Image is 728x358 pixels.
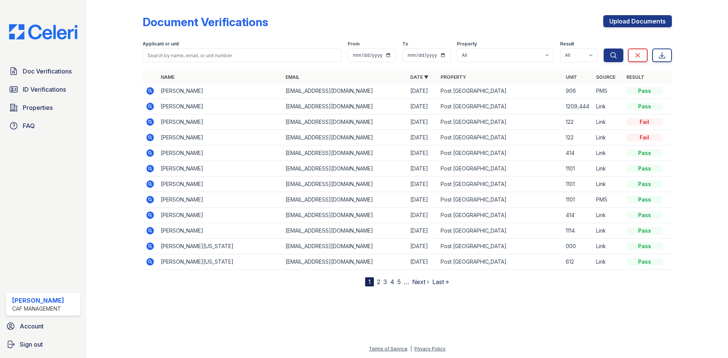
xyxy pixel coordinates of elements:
td: Post [GEOGRAPHIC_DATA] [438,177,562,192]
td: Post [GEOGRAPHIC_DATA] [438,223,562,239]
a: FAQ [6,118,80,133]
div: Fail [626,118,663,126]
td: [EMAIL_ADDRESS][DOMAIN_NAME] [282,223,407,239]
div: Pass [626,242,663,250]
td: [PERSON_NAME][US_STATE] [158,239,282,254]
td: [PERSON_NAME] [158,114,282,130]
td: [EMAIL_ADDRESS][DOMAIN_NAME] [282,145,407,161]
td: [EMAIL_ADDRESS][DOMAIN_NAME] [282,239,407,254]
td: [EMAIL_ADDRESS][DOMAIN_NAME] [282,83,407,99]
td: [PERSON_NAME] [158,192,282,208]
div: Pass [626,103,663,110]
div: 1 [365,277,374,286]
td: [DATE] [407,177,438,192]
a: Terms of Service [369,346,408,352]
td: 1101 [563,161,593,177]
a: Privacy Policy [414,346,446,352]
div: Pass [626,258,663,266]
a: Upload Documents [603,15,672,27]
a: 3 [383,278,387,286]
td: Post [GEOGRAPHIC_DATA] [438,208,562,223]
label: Result [560,41,574,47]
td: Link [593,223,623,239]
td: [PERSON_NAME] [158,223,282,239]
td: [PERSON_NAME] [158,145,282,161]
td: [DATE] [407,192,438,208]
input: Search by name, email, or unit number [143,48,342,62]
a: Properties [6,100,80,115]
td: [DATE] [407,83,438,99]
label: Applicant or unit [143,41,179,47]
td: [PERSON_NAME][US_STATE] [158,254,282,270]
td: [PERSON_NAME] [158,99,282,114]
td: [DATE] [407,223,438,239]
label: To [402,41,408,47]
td: Link [593,177,623,192]
td: [DATE] [407,114,438,130]
td: [EMAIL_ADDRESS][DOMAIN_NAME] [282,114,407,130]
td: [PERSON_NAME] [158,161,282,177]
div: [PERSON_NAME] [12,296,64,305]
td: [EMAIL_ADDRESS][DOMAIN_NAME] [282,192,407,208]
div: Pass [626,149,663,157]
td: Post [GEOGRAPHIC_DATA] [438,161,562,177]
td: Post [GEOGRAPHIC_DATA] [438,254,562,270]
td: [DATE] [407,145,438,161]
a: Doc Verifications [6,64,80,79]
td: [EMAIL_ADDRESS][DOMAIN_NAME] [282,99,407,114]
td: [PERSON_NAME] [158,83,282,99]
a: Email [286,74,300,80]
td: Link [593,161,623,177]
div: Pass [626,180,663,188]
span: Sign out [20,340,43,349]
td: Link [593,99,623,114]
td: PMS [593,192,623,208]
td: [DATE] [407,254,438,270]
a: Name [161,74,174,80]
td: Link [593,145,623,161]
a: Result [626,74,644,80]
a: Source [596,74,615,80]
a: Account [3,319,83,334]
td: Link [593,208,623,223]
div: Fail [626,134,663,141]
td: [DATE] [407,239,438,254]
a: Property [441,74,466,80]
td: 1101 [563,177,593,192]
td: Post [GEOGRAPHIC_DATA] [438,83,562,99]
td: [PERSON_NAME] [158,130,282,145]
div: Pass [626,165,663,172]
label: Property [457,41,477,47]
label: From [348,41,359,47]
td: Post [GEOGRAPHIC_DATA] [438,99,562,114]
td: 122 [563,114,593,130]
td: Link [593,114,623,130]
div: Pass [626,227,663,234]
div: | [410,346,412,352]
a: Date ▼ [410,74,428,80]
td: 122 [563,130,593,145]
span: ID Verifications [23,85,66,94]
td: [EMAIL_ADDRESS][DOMAIN_NAME] [282,177,407,192]
td: 1114 [563,223,593,239]
a: Next › [412,278,429,286]
a: Unit [566,74,577,80]
td: 414` [563,208,593,223]
td: Link [593,254,623,270]
a: ID Verifications [6,82,80,97]
div: Pass [626,87,663,95]
a: Last » [432,278,449,286]
td: [EMAIL_ADDRESS][DOMAIN_NAME] [282,161,407,177]
td: Post [GEOGRAPHIC_DATA] [438,130,562,145]
span: FAQ [23,121,35,130]
td: PMS [593,83,623,99]
div: Pass [626,196,663,203]
img: CE_Logo_Blue-a8612792a0a2168367f1c8372b55b34899dd931a85d93a1a3d3e32e68fde9ad4.png [3,24,83,39]
div: Document Verifications [143,15,268,29]
td: Post [GEOGRAPHIC_DATA] [438,239,562,254]
a: 4 [390,278,394,286]
div: CAF Management [12,305,64,313]
div: Pass [626,211,663,219]
td: Post [GEOGRAPHIC_DATA] [438,114,562,130]
span: … [404,277,409,286]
